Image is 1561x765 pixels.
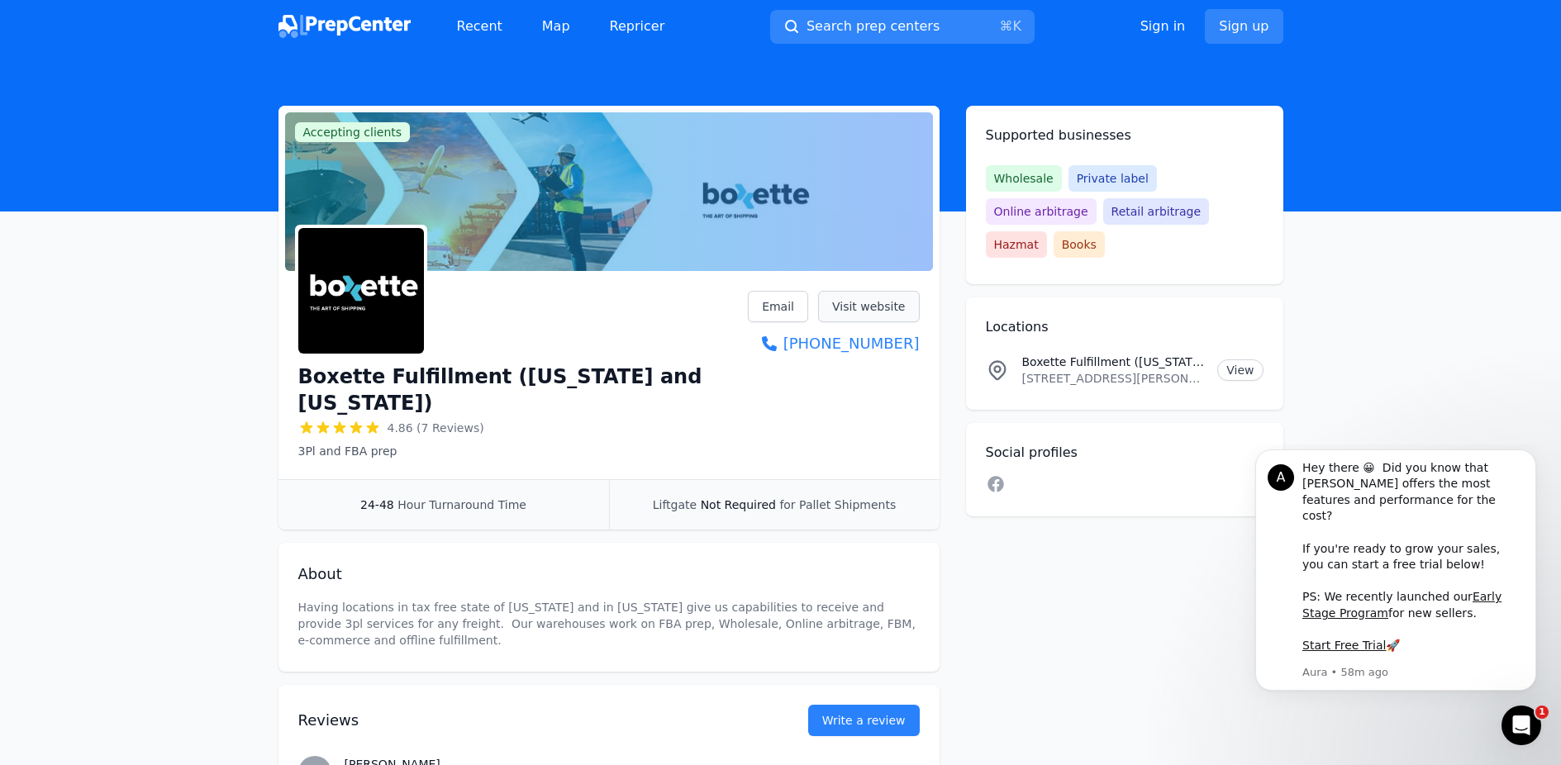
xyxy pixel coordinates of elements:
p: Having locations in tax free state of [US_STATE] and in [US_STATE] give us capabilities to receiv... [298,599,920,649]
kbd: ⌘ [999,18,1012,34]
h2: Locations [986,317,1264,337]
iframe: Intercom live chat [1502,706,1541,745]
a: Sign up [1205,9,1283,44]
span: Private label [1068,165,1157,192]
h2: About [298,563,920,586]
a: Sign in [1140,17,1186,36]
a: Write a review [808,705,920,736]
kbd: K [1012,18,1021,34]
a: Email [748,291,808,322]
span: 1 [1535,706,1549,719]
span: 24-48 [360,498,394,511]
h2: Reviews [298,709,755,732]
h2: Social profiles [986,443,1264,463]
a: Map [529,10,583,43]
button: Search prep centers⌘K [770,10,1035,44]
span: Wholesale [986,165,1062,192]
img: PrepCenter [278,15,411,38]
h2: Supported businesses [986,126,1264,145]
h1: Boxette Fulfillment ([US_STATE] and [US_STATE]) [298,363,749,416]
a: Repricer [597,10,678,43]
span: Hazmat [986,231,1047,258]
span: Not Required [701,498,776,511]
p: Boxette Fulfillment ([US_STATE] and [US_STATE]) Location [1022,354,1205,370]
span: Search prep centers [807,17,940,36]
span: for Pallet Shipments [779,498,896,511]
span: 4.86 (7 Reviews) [388,420,484,436]
p: [STREET_ADDRESS][PERSON_NAME][US_STATE] [1022,370,1205,387]
span: Retail arbitrage [1103,198,1209,225]
a: View [1217,359,1263,381]
a: [PHONE_NUMBER] [748,332,919,355]
iframe: Intercom notifications message [1230,444,1561,753]
span: Liftgate [653,498,697,511]
span: Books [1054,231,1105,258]
span: Accepting clients [295,122,411,142]
a: Visit website [818,291,920,322]
img: Boxette Fulfillment (Delaware and California) [298,228,424,354]
p: 3Pl and FBA prep [298,443,749,459]
a: Recent [444,10,516,43]
span: Online arbitrage [986,198,1097,225]
span: Hour Turnaround Time [397,498,526,511]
